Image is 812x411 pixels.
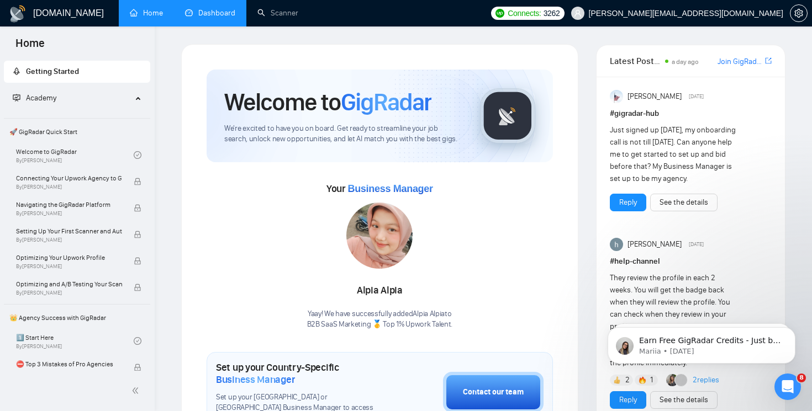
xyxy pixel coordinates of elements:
[610,238,623,251] img: haider ali
[660,196,708,209] a: See the details
[9,5,27,23] img: logo
[16,252,122,263] span: Optimizing Your Upwork Profile
[790,9,808,18] a: setting
[610,108,772,120] h1: # gigradar-hub
[134,284,141,291] span: lock
[765,56,772,65] span: export
[131,385,143,396] span: double-left
[224,124,462,145] span: We're excited to have you on board. Get ready to streamline your job search, unlock new opportuni...
[610,255,772,268] h1: # help-channel
[134,231,141,238] span: lock
[619,196,637,209] a: Reply
[610,124,740,185] div: Just signed up [DATE], my onboarding call is not till [DATE]. Can anyone help me to get started t...
[224,87,431,117] h1: Welcome to
[16,329,134,353] a: 1️⃣ Start HereBy[PERSON_NAME]
[307,309,452,330] div: Yaay! We have successfully added Alpia Alpia to
[610,54,662,68] span: Latest Posts from the GigRadar Community
[628,238,682,250] span: [PERSON_NAME]
[16,199,122,210] span: Navigating the GigRadar Platform
[610,272,740,369] div: They review the profile in each 2 weeks. You will get the badge back when they will review the pr...
[774,373,801,400] iframe: Intercom live chat
[16,184,122,190] span: By [PERSON_NAME]
[5,121,149,143] span: 🚀 GigRadar Quick Start
[134,364,141,371] span: lock
[134,178,141,185] span: lock
[619,394,637,406] a: Reply
[718,56,763,68] a: Join GigRadar Slack Community
[610,391,646,409] button: Reply
[765,56,772,66] a: export
[16,359,122,370] span: ⛔ Top 3 Mistakes of Pro Agencies
[650,391,718,409] button: See the details
[26,93,56,103] span: Academy
[508,7,541,19] span: Connects:
[610,90,623,103] img: Anisuzzaman Khan
[257,8,298,18] a: searchScanner
[16,279,122,290] span: Optimizing and A/B Testing Your Scanner for Better Results
[797,373,806,382] span: 8
[130,8,163,18] a: homeHome
[26,67,79,76] span: Getting Started
[347,183,433,194] span: Business Manager
[16,226,122,237] span: Setting Up Your First Scanner and Auto-Bidder
[628,90,682,103] span: [PERSON_NAME]
[16,370,122,376] span: By [PERSON_NAME]
[134,204,141,212] span: lock
[689,92,704,102] span: [DATE]
[4,61,150,83] li: Getting Started
[341,87,431,117] span: GigRadar
[13,93,56,103] span: Academy
[16,237,122,243] span: By [PERSON_NAME]
[544,7,560,19] span: 3262
[480,88,535,143] img: gigradar-logo.png
[7,35,54,58] span: Home
[134,257,141,265] span: lock
[574,9,582,17] span: user
[672,58,699,66] span: a day ago
[689,239,704,249] span: [DATE]
[185,8,235,18] a: dashboardDashboard
[790,4,808,22] button: setting
[307,319,452,330] p: B2B SaaS Marketing 🥇 Top 1% Upwork Talent .
[16,290,122,296] span: By [PERSON_NAME]
[16,263,122,270] span: By [PERSON_NAME]
[134,151,141,159] span: check-circle
[463,386,524,398] div: Contact our team
[610,194,646,211] button: Reply
[16,210,122,217] span: By [PERSON_NAME]
[5,307,149,329] span: 👑 Agency Success with GigRadar
[216,373,295,386] span: Business Manager
[16,143,134,167] a: Welcome to GigRadarBy[PERSON_NAME]
[346,202,413,269] img: 1700836414719-IMG-20231107-WA0018.jpg
[326,183,433,195] span: Your
[591,304,812,381] iframe: Intercom notifications message
[134,337,141,345] span: check-circle
[13,94,20,102] span: fund-projection-screen
[495,9,504,18] img: upwork-logo.png
[650,194,718,211] button: See the details
[13,67,20,75] span: rocket
[216,361,388,386] h1: Set up your Country-Specific
[660,394,708,406] a: See the details
[307,281,452,300] div: Alpia Alpia
[16,173,122,184] span: Connecting Your Upwork Agency to GigRadar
